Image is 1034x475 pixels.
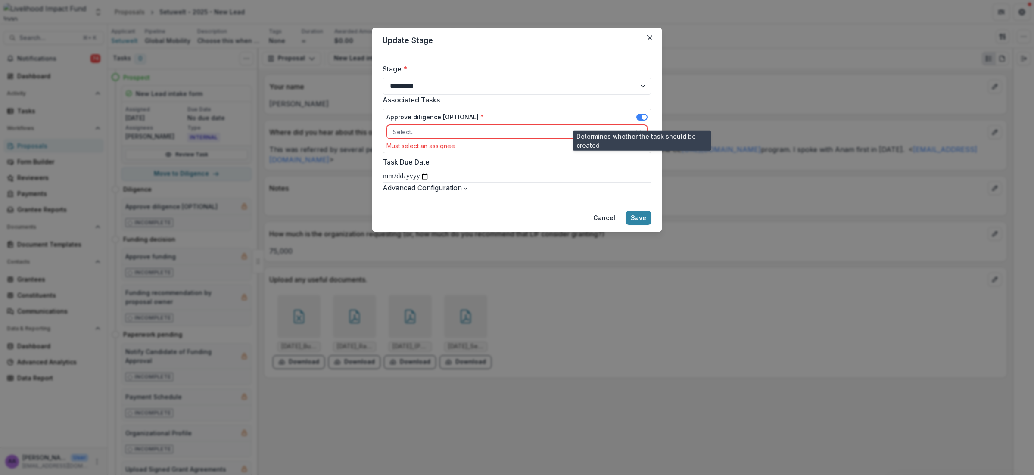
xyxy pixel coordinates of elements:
[643,31,657,45] button: Close
[386,112,484,121] label: Approve diligence [OPTIONAL]
[588,211,620,225] button: Cancel
[383,157,646,167] label: Task Due Date
[386,142,648,149] div: Must select an assignee
[383,183,462,192] span: Advanced Configuration
[372,28,662,53] header: Update Stage
[383,183,469,193] button: Advanced Configuration
[626,211,651,225] button: Save
[383,95,646,105] label: Associated Tasks
[383,64,646,74] label: Stage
